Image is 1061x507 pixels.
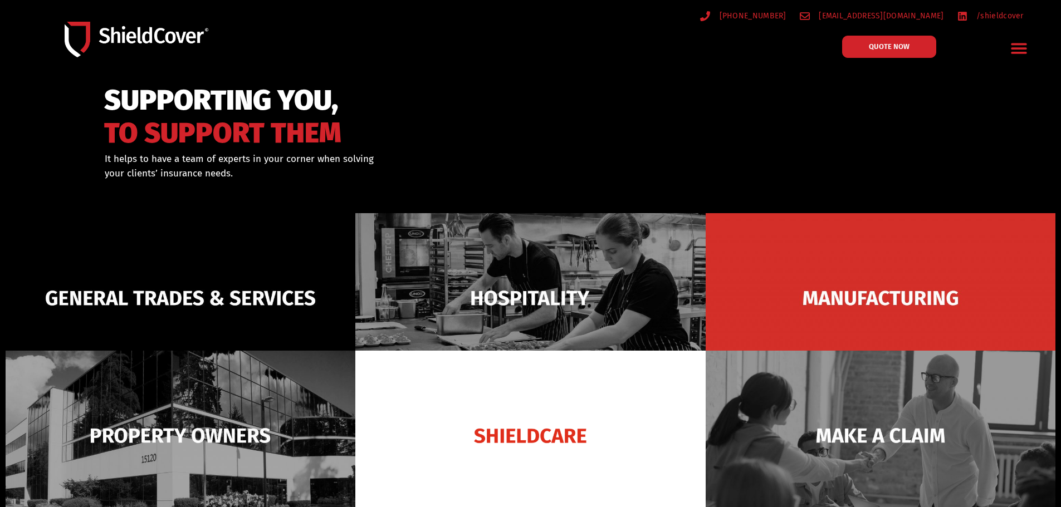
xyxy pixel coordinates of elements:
div: Menu Toggle [1006,35,1033,61]
span: [EMAIL_ADDRESS][DOMAIN_NAME] [816,9,943,23]
a: [EMAIL_ADDRESS][DOMAIN_NAME] [800,9,944,23]
span: [PHONE_NUMBER] [717,9,786,23]
a: /shieldcover [957,9,1024,23]
span: SUPPORTING YOU, [104,89,341,112]
div: It helps to have a team of experts in your corner when solving [105,152,588,180]
img: Shield-Cover-Underwriting-Australia-logo-full [65,22,208,57]
a: QUOTE NOW [842,36,936,58]
span: QUOTE NOW [869,43,910,50]
span: /shieldcover [974,9,1024,23]
p: your clients’ insurance needs. [105,166,588,181]
a: [PHONE_NUMBER] [700,9,786,23]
